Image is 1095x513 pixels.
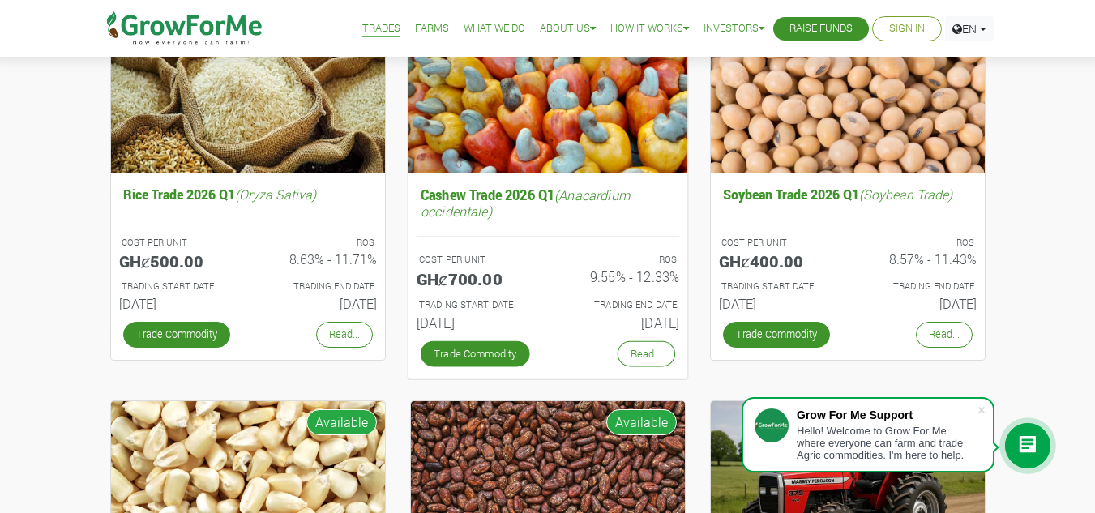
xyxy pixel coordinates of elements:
a: Raise Funds [789,20,853,37]
h6: [DATE] [416,314,535,331]
i: (Soybean Trade) [859,186,952,203]
a: EN [945,16,994,41]
h6: [DATE] [260,296,377,311]
h6: 9.55% - 12.33% [560,269,679,285]
a: What We Do [464,20,525,37]
a: Trade Commodity [420,340,529,366]
div: Hello! Welcome to Grow For Me where everyone can farm and trade Agric commodities. I'm here to help. [797,425,977,461]
h6: [DATE] [119,296,236,311]
p: COST PER UNIT [418,252,533,266]
p: Estimated Trading Start Date [721,280,833,293]
p: COST PER UNIT [122,236,233,250]
h5: Cashew Trade 2026 Q1 [416,182,678,222]
h5: GHȼ400.00 [719,251,836,271]
p: Estimated Trading Start Date [122,280,233,293]
h6: [DATE] [719,296,836,311]
h6: 8.63% - 11.71% [260,251,377,267]
a: Farms [415,20,449,37]
a: Cashew Trade 2026 Q1(Anacardium occidentale) COST PER UNIT GHȼ700.00 ROS 9.55% - 12.33% TRADING S... [416,182,678,336]
a: How it Works [610,20,689,37]
a: Soybean Trade 2026 Q1(Soybean Trade) COST PER UNIT GHȼ400.00 ROS 8.57% - 11.43% TRADING START DAT... [719,182,977,318]
a: Read... [316,322,373,347]
p: COST PER UNIT [721,236,833,250]
h6: 8.57% - 11.43% [860,251,977,267]
a: Investors [704,20,764,37]
h6: [DATE] [860,296,977,311]
h5: GHȼ500.00 [119,251,236,271]
a: Trades [362,20,400,37]
div: Grow For Me Support [797,408,977,421]
h5: Soybean Trade 2026 Q1 [719,182,977,206]
p: ROS [562,252,677,266]
p: Estimated Trading Start Date [418,297,533,311]
a: Trade Commodity [723,322,830,347]
a: Trade Commodity [123,322,230,347]
span: Available [606,409,677,435]
a: Read... [916,322,973,347]
i: (Oryza Sativa) [235,186,316,203]
a: Rice Trade 2026 Q1(Oryza Sativa) COST PER UNIT GHȼ500.00 ROS 8.63% - 11.71% TRADING START DATE [D... [119,182,377,318]
h5: Rice Trade 2026 Q1 [119,182,377,206]
a: Sign In [889,20,925,37]
p: ROS [263,236,374,250]
p: Estimated Trading End Date [862,280,974,293]
span: Available [306,409,377,435]
p: Estimated Trading End Date [263,280,374,293]
p: ROS [862,236,974,250]
a: About Us [540,20,596,37]
h5: GHȼ700.00 [416,269,535,289]
i: (Anacardium occidentale) [420,186,629,219]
